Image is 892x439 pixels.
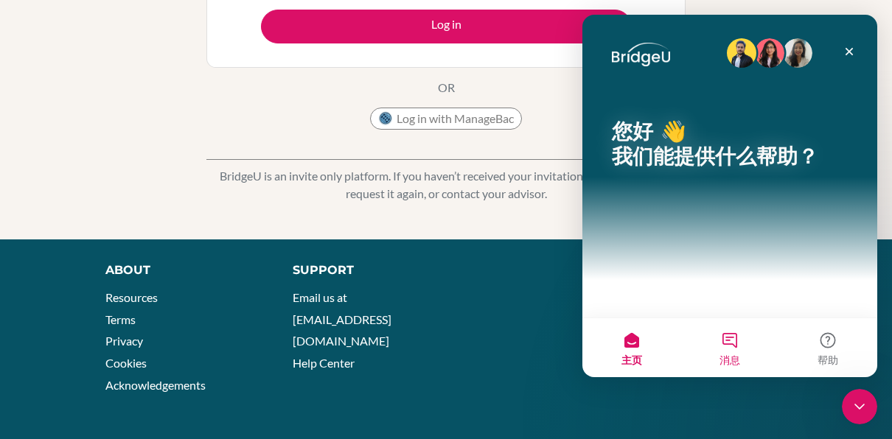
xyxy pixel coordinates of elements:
[842,389,877,424] iframe: Intercom live chat
[582,15,877,377] iframe: Intercom live chat
[370,108,522,130] button: Log in with ManageBac
[293,261,432,279] div: Support
[105,312,136,326] a: Terms
[105,334,143,348] a: Privacy
[261,10,632,43] button: Log in
[293,290,391,348] a: Email us at [EMAIL_ADDRESS][DOMAIN_NAME]
[105,356,147,370] a: Cookies
[105,261,259,279] div: About
[105,378,206,392] a: Acknowledgements
[293,356,355,370] a: Help Center
[105,290,158,304] a: Resources
[206,167,686,203] p: BridgeU is an invite only platform. If you haven’t received your invitation email, to request it ...
[438,79,455,96] p: OR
